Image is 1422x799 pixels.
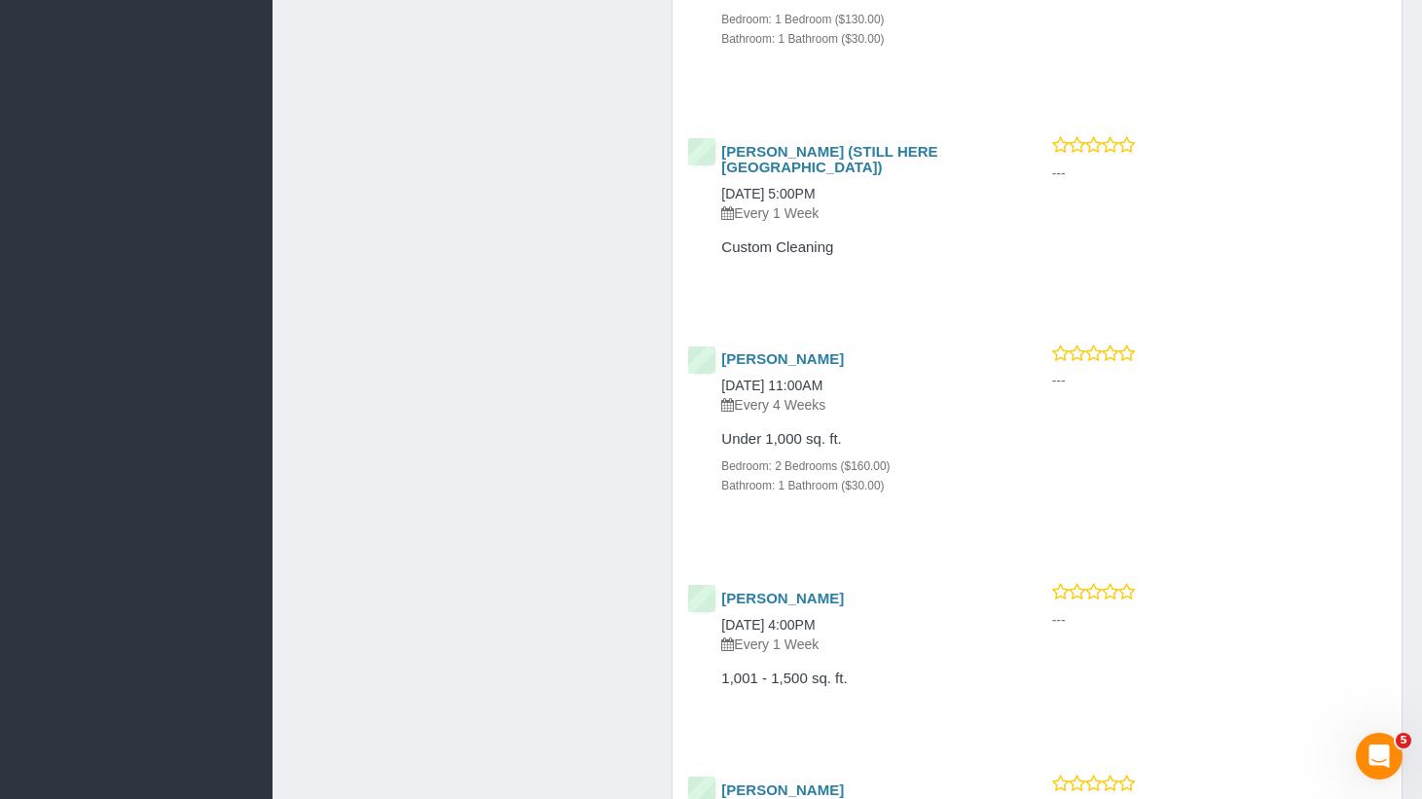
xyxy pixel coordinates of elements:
[1396,733,1411,748] span: 5
[721,13,884,26] small: Bedroom: 1 Bedroom ($130.00)
[721,395,993,415] p: Every 4 Weeks
[721,635,993,654] p: Every 1 Week
[1052,610,1387,630] p: ---
[721,590,844,606] a: [PERSON_NAME]
[721,479,884,492] small: Bathroom: 1 Bathroom ($30.00)
[721,431,993,448] h4: Under 1,000 sq. ft.
[721,32,884,46] small: Bathroom: 1 Bathroom ($30.00)
[721,239,993,256] h4: Custom Cleaning
[1052,163,1387,183] p: ---
[1052,371,1387,390] p: ---
[721,671,993,687] h4: 1,001 - 1,500 sq. ft.
[721,781,844,798] a: [PERSON_NAME]
[721,143,937,176] a: [PERSON_NAME] (STILL HERE [GEOGRAPHIC_DATA])
[721,617,815,633] a: [DATE] 4:00PM
[721,378,822,393] a: [DATE] 11:00AM
[721,459,890,473] small: Bedroom: 2 Bedrooms ($160.00)
[721,186,815,201] a: [DATE] 5:00PM
[721,203,993,223] p: Every 1 Week
[1356,733,1403,780] iframe: Intercom live chat
[721,350,844,367] a: [PERSON_NAME]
